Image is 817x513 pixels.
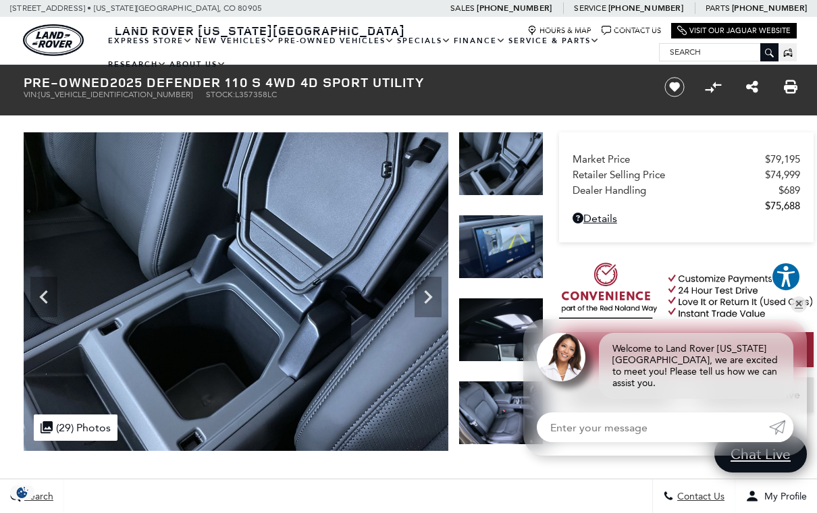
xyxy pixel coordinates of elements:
span: Market Price [573,153,765,165]
span: L357358LC [235,90,277,99]
span: [US_VEHICLE_IDENTIFICATION_NUMBER] [38,90,192,99]
a: Share this Pre-Owned 2025 Defender 110 S 4WD 4D Sport Utility [746,79,758,95]
div: (29) Photos [34,414,117,441]
a: [PHONE_NUMBER] [477,3,552,13]
strong: Pre-Owned [24,73,110,91]
span: $74,999 [765,169,800,181]
a: Market Price $79,195 [573,153,800,165]
span: Stock: [206,90,235,99]
a: [PHONE_NUMBER] [608,3,683,13]
a: Details [573,212,800,225]
section: Click to Open Cookie Consent Modal [7,485,38,500]
button: Compare Vehicle [703,77,723,97]
input: Enter your message [537,412,769,442]
img: Used 2025 Brown Land Rover S image 20 [458,381,544,445]
a: Contact Us [602,26,661,36]
img: Used 2025 Brown Land Rover S image 17 [458,132,544,196]
a: Dealer Handling $689 [573,184,800,196]
span: Sales [450,3,475,13]
a: Land Rover [US_STATE][GEOGRAPHIC_DATA] [107,22,413,38]
span: Service [574,3,606,13]
button: Save vehicle [660,76,689,98]
a: New Vehicles [194,29,277,53]
a: Pre-Owned Vehicles [277,29,396,53]
img: Used 2025 Brown Land Rover S image 18 [458,215,544,279]
span: Land Rover [US_STATE][GEOGRAPHIC_DATA] [115,22,405,38]
nav: Main Navigation [107,29,659,76]
span: $689 [779,184,800,196]
a: [STREET_ADDRESS] • [US_STATE][GEOGRAPHIC_DATA], CO 80905 [10,3,262,13]
a: Hours & Map [527,26,591,36]
div: Next [415,277,442,317]
a: Retailer Selling Price $74,999 [573,169,800,181]
a: $75,688 [573,200,800,212]
a: Research [107,53,168,76]
a: land-rover [23,24,84,56]
a: Print this Pre-Owned 2025 Defender 110 S 4WD 4D Sport Utility [784,79,797,95]
span: My Profile [759,491,807,502]
a: EXPRESS STORE [107,29,194,53]
a: [PHONE_NUMBER] [732,3,807,13]
a: Submit [769,412,793,442]
input: Search [660,44,778,60]
span: VIN: [24,90,38,99]
span: Contact Us [674,491,724,502]
div: Previous [30,277,57,317]
button: Open user profile menu [735,479,817,513]
a: Finance [452,29,507,53]
span: Retailer Selling Price [573,169,765,181]
span: Dealer Handling [573,184,779,196]
a: About Us [168,53,228,76]
button: Explore your accessibility options [771,262,801,292]
aside: Accessibility Help Desk [771,262,801,294]
img: Used 2025 Brown Land Rover S image 19 [458,298,544,362]
a: Visit Our Jaguar Website [677,26,791,36]
img: Used 2025 Brown Land Rover S image 17 [24,132,448,451]
span: $79,195 [765,153,800,165]
img: Agent profile photo [537,333,585,381]
div: Welcome to Land Rover [US_STATE][GEOGRAPHIC_DATA], we are excited to meet you! Please tell us how... [599,333,793,399]
h1: 2025 Defender 110 S 4WD 4D Sport Utility [24,75,641,90]
img: Opt-Out Icon [7,485,38,500]
a: Service & Parts [507,29,601,53]
span: Parts [706,3,730,13]
img: Land Rover [23,24,84,56]
a: Specials [396,29,452,53]
span: $75,688 [765,200,800,212]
